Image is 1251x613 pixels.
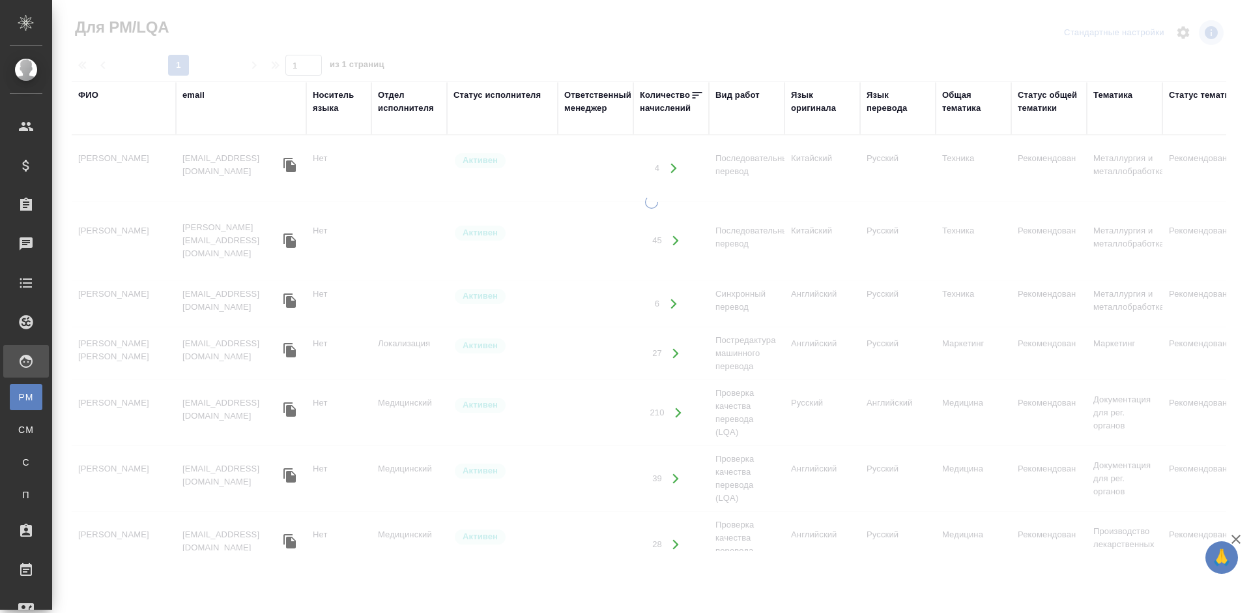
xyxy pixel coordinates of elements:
div: email [182,89,205,102]
button: Открыть работы [660,155,687,182]
button: Открыть работы [663,340,689,367]
div: Язык перевода [867,89,929,115]
button: Скопировать [280,291,300,310]
button: Скопировать [280,531,300,551]
button: Открыть работы [665,400,692,426]
a: CM [10,417,42,443]
button: Скопировать [280,466,300,485]
div: Тематика [1093,89,1132,102]
a: С [10,449,42,475]
div: Носитель языка [313,89,365,115]
div: ФИО [78,89,98,102]
div: Вид работ [715,89,760,102]
span: CM [16,423,36,436]
button: Открыть работы [663,466,689,492]
span: П [16,488,36,501]
div: Статус исполнителя [453,89,541,102]
button: 🙏 [1205,541,1238,574]
a: П [10,482,42,508]
button: Скопировать [280,231,300,250]
div: Общая тематика [942,89,1005,115]
button: Открыть работы [660,290,687,317]
div: Ответственный менеджер [564,89,631,115]
div: Язык оригинала [791,89,854,115]
span: С [16,456,36,469]
button: Скопировать [280,400,300,419]
span: PM [16,391,36,404]
button: Скопировать [280,340,300,360]
button: Скопировать [280,155,300,175]
span: 🙏 [1211,544,1233,571]
a: PM [10,384,42,410]
button: Открыть работы [663,531,689,558]
div: Количество начислений [640,89,691,115]
div: Статус общей тематики [1018,89,1080,115]
div: Отдел исполнителя [378,89,440,115]
div: Статус тематики [1169,89,1239,102]
button: Открыть работы [663,228,689,254]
